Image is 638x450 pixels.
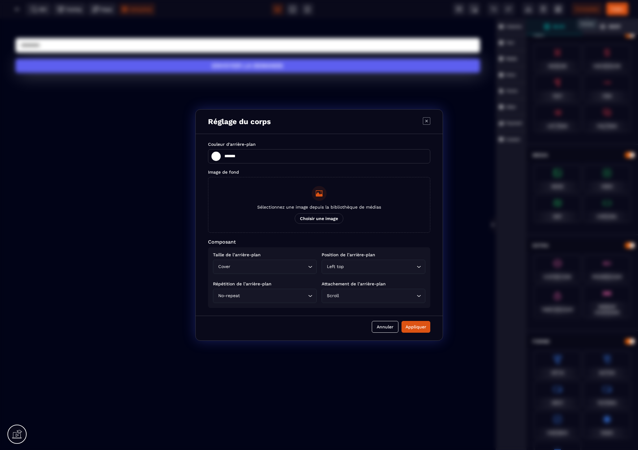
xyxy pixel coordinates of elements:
p: Position de l’arrière-plan [322,252,425,257]
button: Annuler [372,321,398,333]
p: Composant [208,239,430,245]
span: Cover [217,263,232,270]
input: Search for option [341,292,415,299]
input: Search for option [232,263,306,270]
div: Appliquer [406,324,426,330]
button: ENVOYER LA DEMANDE [15,40,480,54]
div: Search for option [213,289,317,303]
span: Sélectionnez une image depuis la bibliothèque de médias [257,205,381,210]
div: Search for option [213,260,317,274]
div: MetaForma Widget [9,79,486,327]
div: Search for option [322,260,425,274]
p: Attachement de l’arrière-plan [322,281,425,286]
p: Taille de l’arrière-plan [213,252,317,257]
input: Search for option [241,292,306,299]
button: Sélectionnez une image depuis la bibliothèque de médiasChoisir une image [208,177,430,233]
span: Choisir une image [295,213,343,224]
div: Search for option [322,289,425,303]
input: Search for option [345,263,415,270]
span: Scroll [326,292,341,299]
span: No-repeat [217,292,241,299]
button: Appliquer [401,321,430,333]
p: Couleur d'arrière-plan [208,142,430,147]
span: Left top [326,263,345,270]
p: Répétition de l’arrière-plan [213,281,317,286]
p: Image de fond [208,170,430,175]
p: Réglage du corps [208,117,271,126]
